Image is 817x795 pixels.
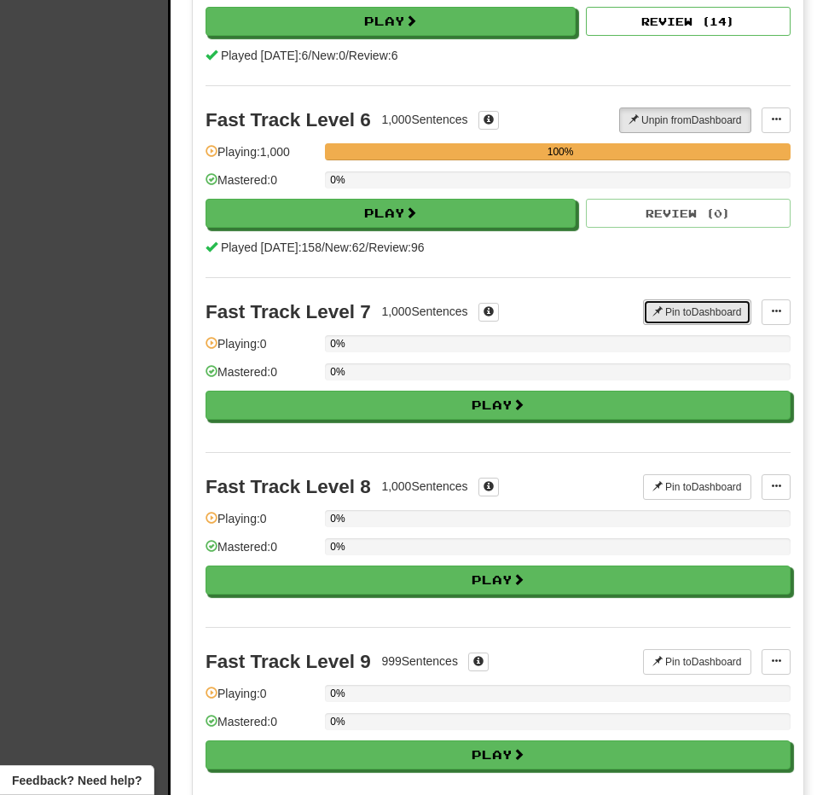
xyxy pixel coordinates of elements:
span: Played [DATE]: 6 [221,49,308,62]
div: Playing: 0 [206,510,316,538]
button: Play [206,7,576,36]
span: New: 62 [325,241,365,254]
div: Mastered: 0 [206,171,316,200]
button: Pin toDashboard [643,649,751,675]
span: / [308,49,311,62]
button: Play [206,391,791,420]
button: Play [206,740,791,769]
span: Open feedback widget [12,772,142,789]
button: Pin toDashboard [643,474,751,500]
div: 100% [330,143,791,160]
div: Fast Track Level 9 [206,651,371,672]
div: Playing: 0 [206,685,316,713]
div: 1,000 Sentences [381,478,467,495]
span: Review: 6 [349,49,398,62]
div: Fast Track Level 6 [206,109,371,131]
div: Fast Track Level 8 [206,476,371,497]
button: Review (14) [586,7,791,36]
div: Mastered: 0 [206,538,316,566]
div: 1,000 Sentences [381,111,467,128]
button: Play [206,566,791,595]
div: 1,000 Sentences [381,303,467,320]
span: / [345,49,349,62]
span: New: 0 [311,49,345,62]
div: Mastered: 0 [206,713,316,741]
button: Pin toDashboard [643,299,751,325]
span: Review: 96 [368,241,424,254]
div: Fast Track Level 7 [206,301,371,322]
span: Played [DATE]: 158 [221,241,322,254]
span: / [322,241,325,254]
button: Play [206,199,576,228]
button: Review (0) [586,199,791,228]
div: Playing: 0 [206,335,316,363]
div: Playing: 1,000 [206,143,316,171]
button: Unpin fromDashboard [619,107,751,133]
div: 999 Sentences [381,653,458,670]
div: Mastered: 0 [206,363,316,392]
span: / [365,241,368,254]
